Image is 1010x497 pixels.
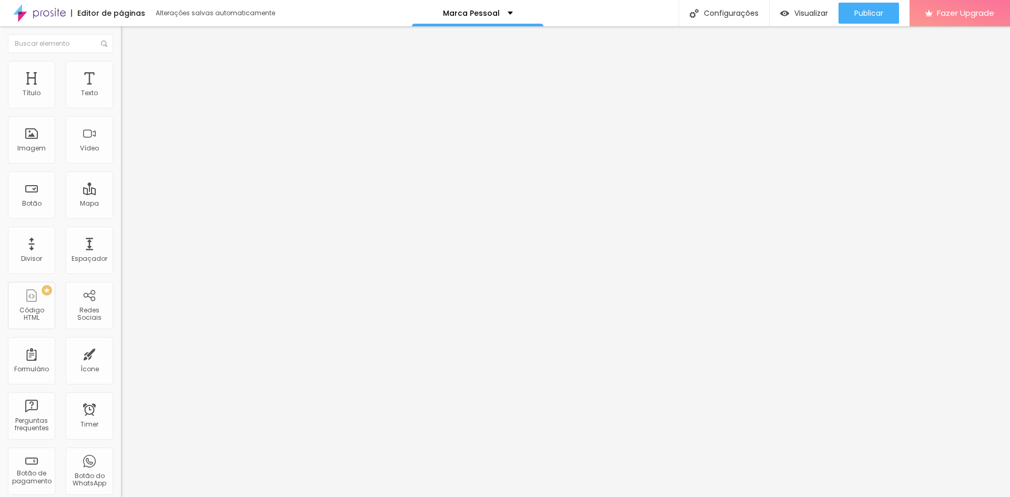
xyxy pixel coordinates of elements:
div: Divisor [21,255,42,262]
div: Botão [22,200,42,207]
div: Espaçador [72,255,107,262]
div: Timer [80,421,98,428]
div: Formulário [14,366,49,373]
div: Redes Sociais [68,307,110,322]
div: Botão de pagamento [11,470,52,485]
p: Marca Pessoal [443,9,500,17]
span: Fazer Upgrade [937,8,994,17]
div: Texto [81,89,98,97]
div: Vídeo [80,145,99,152]
div: Botão do WhatsApp [68,472,110,488]
img: Icone [690,9,699,18]
div: Perguntas frequentes [11,417,52,432]
img: Icone [101,40,107,47]
div: Código HTML [11,307,52,322]
button: Publicar [839,3,899,24]
div: Ícone [80,366,99,373]
div: Mapa [80,200,99,207]
div: Imagem [17,145,46,152]
input: Buscar elemento [8,34,113,53]
span: Visualizar [794,9,828,17]
iframe: Editor [121,26,1010,497]
span: Publicar [854,9,883,17]
div: Título [23,89,41,97]
div: Alterações salvas automaticamente [156,10,277,16]
div: Editor de páginas [71,9,145,17]
img: view-1.svg [780,9,789,18]
button: Visualizar [770,3,839,24]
